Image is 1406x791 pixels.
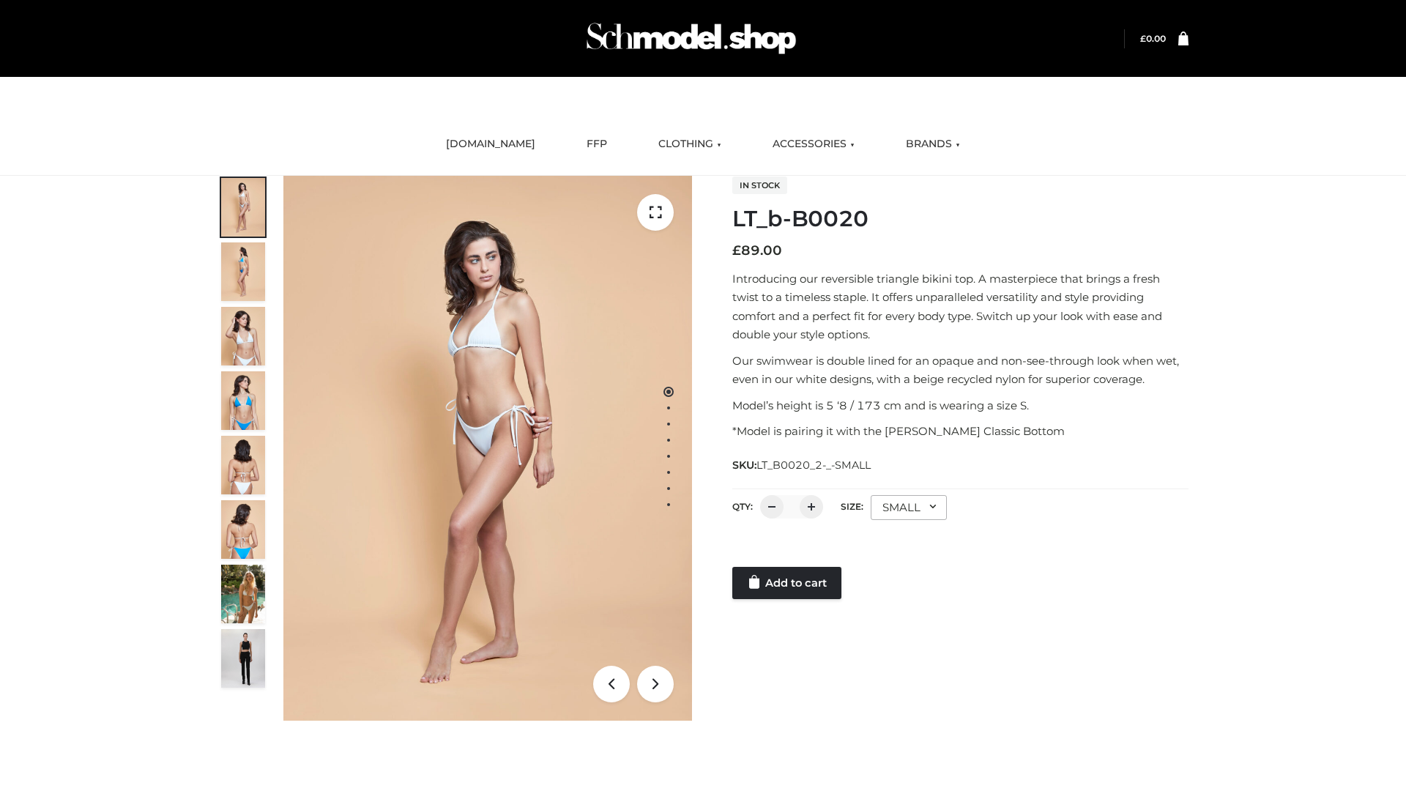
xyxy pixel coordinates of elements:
h1: LT_b-B0020 [732,206,1189,232]
img: ArielClassicBikiniTop_CloudNine_AzureSky_OW114ECO_1-scaled.jpg [221,178,265,237]
img: ArielClassicBikiniTop_CloudNine_AzureSky_OW114ECO_8-scaled.jpg [221,500,265,559]
a: £0.00 [1140,33,1166,44]
img: ArielClassicBikiniTop_CloudNine_AzureSky_OW114ECO_1 [283,176,692,721]
a: BRANDS [895,128,971,160]
img: Arieltop_CloudNine_AzureSky2.jpg [221,565,265,623]
a: ACCESSORIES [762,128,866,160]
img: Schmodel Admin 964 [581,10,801,67]
p: Model’s height is 5 ‘8 / 173 cm and is wearing a size S. [732,396,1189,415]
bdi: 0.00 [1140,33,1166,44]
a: [DOMAIN_NAME] [435,128,546,160]
p: *Model is pairing it with the [PERSON_NAME] Classic Bottom [732,422,1189,441]
bdi: 89.00 [732,242,782,259]
span: LT_B0020_2-_-SMALL [756,458,871,472]
img: ArielClassicBikiniTop_CloudNine_AzureSky_OW114ECO_3-scaled.jpg [221,307,265,365]
img: ArielClassicBikiniTop_CloudNine_AzureSky_OW114ECO_4-scaled.jpg [221,371,265,430]
p: Introducing our reversible triangle bikini top. A masterpiece that brings a fresh twist to a time... [732,270,1189,344]
a: FFP [576,128,618,160]
a: Add to cart [732,567,841,599]
label: Size: [841,501,863,512]
img: ArielClassicBikiniTop_CloudNine_AzureSky_OW114ECO_7-scaled.jpg [221,436,265,494]
img: 49df5f96394c49d8b5cbdcda3511328a.HD-1080p-2.5Mbps-49301101_thumbnail.jpg [221,629,265,688]
label: QTY: [732,501,753,512]
span: In stock [732,177,787,194]
p: Our swimwear is double lined for an opaque and non-see-through look when wet, even in our white d... [732,352,1189,389]
span: £ [1140,33,1146,44]
a: CLOTHING [647,128,732,160]
div: SMALL [871,495,947,520]
img: ArielClassicBikiniTop_CloudNine_AzureSky_OW114ECO_2-scaled.jpg [221,242,265,301]
span: £ [732,242,741,259]
span: SKU: [732,456,872,474]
